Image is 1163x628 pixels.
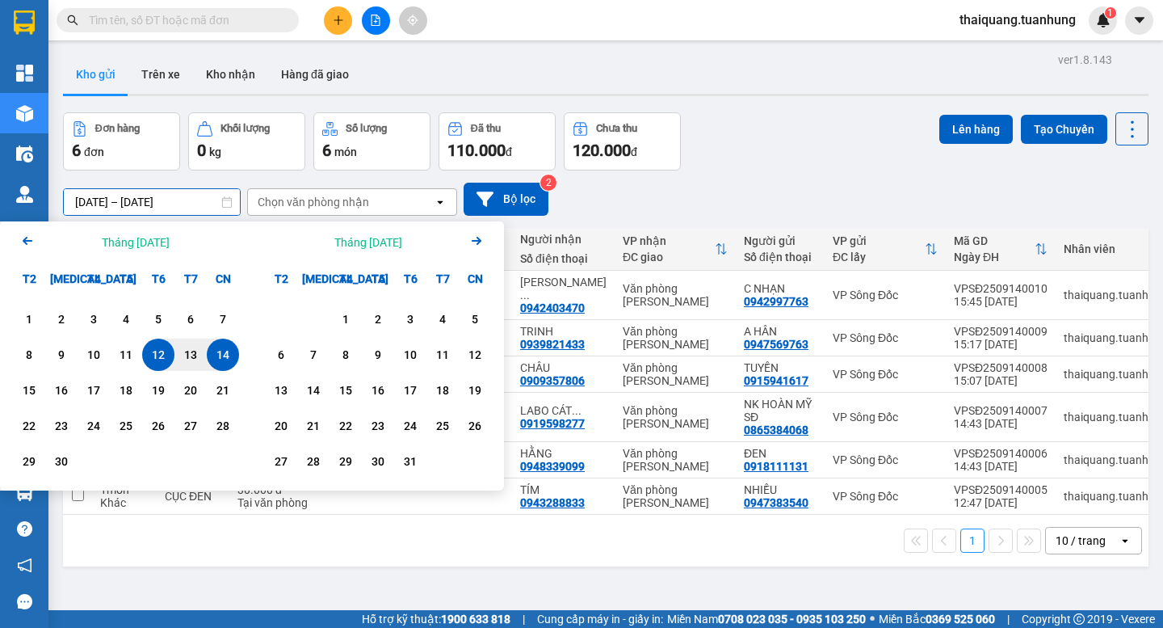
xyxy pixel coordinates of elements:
div: Choose Thứ Năm, tháng 10 23 2025. It's available. [362,410,394,442]
div: T2 [265,263,297,295]
span: phone [93,59,106,72]
div: ĐINH HOÀNG GIA PHÚ [520,276,607,301]
div: Choose Thứ Năm, tháng 09 25 2025. It's available. [110,410,142,442]
button: 1 [960,529,985,553]
div: 15:45 [DATE] [954,295,1048,308]
div: 11 [431,345,454,365]
div: 2 [367,310,389,329]
div: VPSĐ2509140005 [954,483,1048,496]
span: message [17,594,32,609]
div: Choose Chủ Nhật, tháng 10 19 2025. It's available. [459,374,491,407]
div: 17 [399,381,422,400]
button: Số lượng6món [313,112,430,171]
div: 0919598277 [520,417,585,430]
div: VPSĐ2509140010 [954,282,1048,295]
div: 8 [18,345,40,365]
div: NHIỀU [744,483,817,496]
button: Previous month. [18,231,37,253]
div: Choose Thứ Tư, tháng 10 1 2025. It's available. [330,303,362,335]
div: Choose Thứ Sáu, tháng 10 10 2025. It's available. [394,339,426,371]
div: VP Sông Đốc [833,490,938,503]
div: 14 [302,381,325,400]
div: Choose Thứ Năm, tháng 10 9 2025. It's available. [362,339,394,371]
div: 5 [147,310,170,329]
div: TUYỀN [744,361,817,374]
div: 14 [212,345,234,365]
span: Hỗ trợ kỹ thuật: [362,610,510,628]
div: 0939821433 [520,338,585,351]
div: 26 [147,416,170,436]
span: plus [333,15,344,26]
div: 30 [50,452,73,471]
span: đ [631,145,637,158]
div: Choose Thứ Hai, tháng 09 1 2025. It's available. [13,303,45,335]
div: Choose Thứ Tư, tháng 09 17 2025. It's available. [78,374,110,407]
div: 21 [302,416,325,436]
span: 6 [322,141,331,160]
div: Choose Thứ Năm, tháng 09 4 2025. It's available. [110,303,142,335]
strong: 0708 023 035 - 0935 103 250 [718,613,866,626]
div: Choose Thứ Tư, tháng 10 15 2025. It's available. [330,374,362,407]
div: Số điện thoại [744,251,817,263]
div: 14:43 [DATE] [954,460,1048,473]
button: Kho gửi [63,55,128,94]
div: Choose Thứ Tư, tháng 09 3 2025. It's available. [78,303,110,335]
div: Văn phòng [PERSON_NAME] [623,447,728,473]
button: Đơn hàng6đơn [63,112,180,171]
div: Tại văn phòng [237,496,310,509]
div: 20 [270,416,292,436]
div: VPSĐ2509140006 [954,447,1048,460]
div: 23 [367,416,389,436]
button: Lên hàng [939,115,1013,144]
div: Choose Thứ Hai, tháng 09 22 2025. It's available. [13,410,45,442]
div: Choose Thứ Bảy, tháng 10 25 2025. It's available. [426,410,459,442]
div: VP nhận [623,234,715,247]
div: NK HOÀN MỸ SĐ [744,398,817,424]
div: CỤC ĐEN [165,490,221,503]
div: Choose Thứ Tư, tháng 09 24 2025. It's available. [78,410,110,442]
div: Choose Thứ Hai, tháng 09 8 2025. It's available. [13,339,45,371]
span: | [523,610,525,628]
div: ver 1.8.143 [1058,51,1112,69]
div: 28 [212,416,234,436]
div: Choose Thứ Hai, tháng 10 20 2025. It's available. [265,410,297,442]
div: 15 [18,381,40,400]
div: 0909357806 [520,374,585,387]
button: caret-down [1125,6,1153,35]
div: Khối lượng [220,123,270,134]
div: Choose Thứ Bảy, tháng 10 18 2025. It's available. [426,374,459,407]
span: 6 [72,141,81,160]
div: VP Sông Đốc [833,289,938,301]
img: icon-new-feature [1096,13,1111,27]
div: T5 [362,263,394,295]
span: 120.000 [573,141,631,160]
div: T2 [13,263,45,295]
div: 7 [212,310,234,329]
div: CHÂU [520,361,607,374]
button: file-add [362,6,390,35]
li: 85 [PERSON_NAME] [7,36,308,56]
div: Ngày ĐH [954,251,1035,263]
div: 0947383540 [744,496,808,509]
div: Choose Thứ Bảy, tháng 09 20 2025. It's available. [174,374,207,407]
div: Đã thu [471,123,501,134]
div: Choose Chủ Nhật, tháng 10 5 2025. It's available. [459,303,491,335]
div: 0943288833 [520,496,585,509]
div: 10 / trang [1056,533,1106,549]
div: T4 [78,263,110,295]
div: 4 [431,310,454,329]
div: 12 [464,345,486,365]
div: 23 [50,416,73,436]
div: 24 [399,416,422,436]
span: file-add [370,15,381,26]
div: Choose Thứ Ba, tháng 10 14 2025. It's available. [297,374,330,407]
div: [MEDICAL_DATA] [45,263,78,295]
div: Tháng [DATE] [334,234,402,251]
div: 19 [464,381,486,400]
div: Selected end date. Chủ Nhật, tháng 09 14 2025. It's available. [207,339,239,371]
span: notification [17,558,32,573]
div: VP Sông Đốc [833,411,938,424]
div: Choose Thứ Ba, tháng 09 23 2025. It's available. [45,410,78,442]
span: search [67,15,78,26]
div: 12 [147,345,170,365]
